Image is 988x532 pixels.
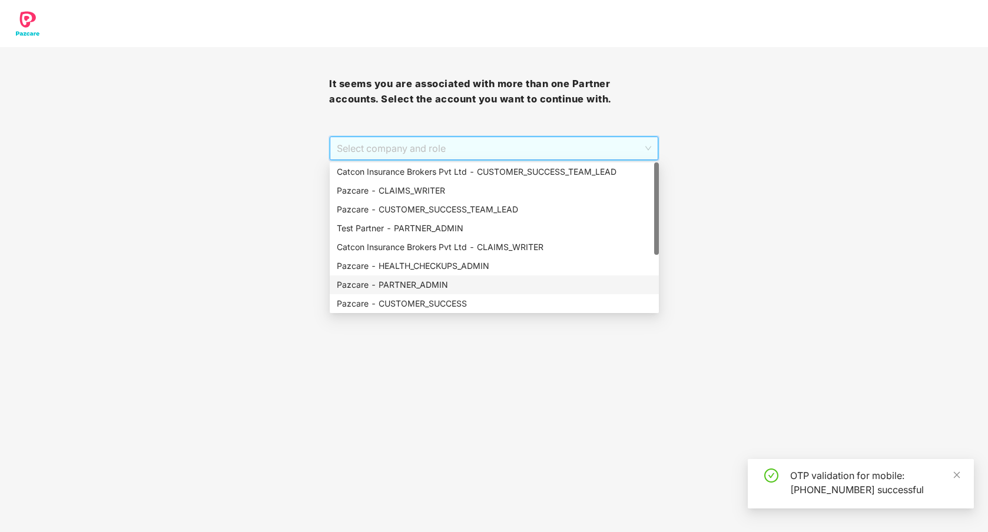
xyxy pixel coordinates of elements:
[330,294,659,313] div: Pazcare - CUSTOMER_SUCCESS
[337,137,651,159] span: Select company and role
[764,468,778,483] span: check-circle
[337,184,652,197] div: Pazcare - CLAIMS_WRITER
[790,468,960,497] div: OTP validation for mobile: [PHONE_NUMBER] successful
[330,162,659,181] div: Catcon Insurance Brokers Pvt Ltd - CUSTOMER_SUCCESS_TEAM_LEAD
[330,238,659,257] div: Catcon Insurance Brokers Pvt Ltd - CLAIMS_WRITER
[337,241,652,254] div: Catcon Insurance Brokers Pvt Ltd - CLAIMS_WRITER
[337,297,652,310] div: Pazcare - CUSTOMER_SUCCESS
[330,181,659,200] div: Pazcare - CLAIMS_WRITER
[329,77,658,107] h3: It seems you are associated with more than one Partner accounts. Select the account you want to c...
[330,275,659,294] div: Pazcare - PARTNER_ADMIN
[337,278,652,291] div: Pazcare - PARTNER_ADMIN
[330,200,659,219] div: Pazcare - CUSTOMER_SUCCESS_TEAM_LEAD
[953,471,961,479] span: close
[337,165,652,178] div: Catcon Insurance Brokers Pvt Ltd - CUSTOMER_SUCCESS_TEAM_LEAD
[330,257,659,275] div: Pazcare - HEALTH_CHECKUPS_ADMIN
[337,222,652,235] div: Test Partner - PARTNER_ADMIN
[337,260,652,272] div: Pazcare - HEALTH_CHECKUPS_ADMIN
[330,219,659,238] div: Test Partner - PARTNER_ADMIN
[337,203,652,216] div: Pazcare - CUSTOMER_SUCCESS_TEAM_LEAD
